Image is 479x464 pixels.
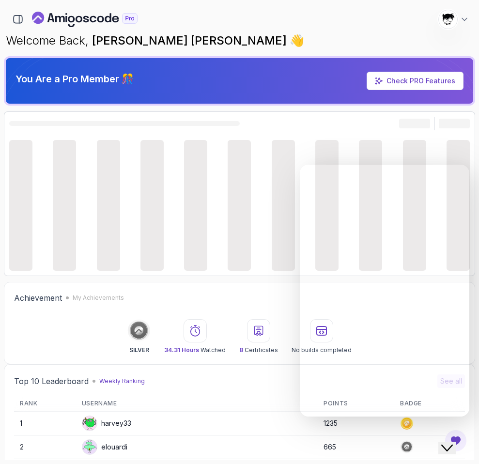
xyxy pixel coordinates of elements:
p: You Are a Pro Member 🎊 [15,72,134,86]
p: Welcome Back, [6,33,473,48]
img: default monster avatar [82,416,97,431]
a: Check PRO Features [367,72,464,90]
img: user profile image [439,10,457,29]
p: Certificates [239,346,278,354]
td: 1235 [318,412,394,435]
div: harvey33 [82,416,131,431]
h2: Achievement [14,292,62,304]
iframe: chat widget [438,425,469,454]
iframe: chat widget [300,428,469,449]
p: Watched [164,346,226,354]
th: Rank [14,396,76,412]
img: default monster avatar [82,440,97,454]
a: Landing page [32,12,160,27]
th: Username [76,396,318,412]
p: SILVER [129,346,149,354]
a: Check PRO Features [386,77,455,85]
button: user profile image [438,10,469,29]
h2: Top 10 Leaderboard [14,375,89,387]
span: [PERSON_NAME] [PERSON_NAME] [92,33,290,47]
td: 1 [14,412,76,435]
iframe: chat widget [300,165,469,417]
span: 8 [239,346,243,354]
div: elouardi [82,439,127,455]
span: 👋 [290,33,304,48]
p: Weekly Ranking [99,377,145,385]
span: 34.31 Hours [164,346,199,354]
p: My Achievements [73,294,124,302]
p: No builds completed [292,346,352,354]
td: 2 [14,435,76,459]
